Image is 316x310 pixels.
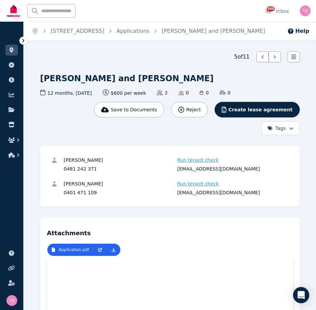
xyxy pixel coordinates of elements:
span: 0 [220,89,230,96]
button: Tags [262,121,300,135]
span: 0 [179,89,189,96]
div: [PERSON_NAME] [64,157,175,163]
a: Applications [117,28,150,34]
span: $600 per week [103,89,146,96]
button: Save to Documents [94,102,164,117]
img: RentBetter [5,2,22,19]
h1: [PERSON_NAME] and [PERSON_NAME] [40,73,214,84]
span: Tags [267,125,286,132]
span: Run tenant check [177,157,219,163]
span: Reject [186,106,201,113]
h4: Attachments [47,224,293,238]
span: 540 [267,6,275,11]
a: [STREET_ADDRESS] [51,28,104,34]
button: Create lease agreement [215,102,299,117]
span: 12 months , [DATE] [40,89,92,96]
a: Open in new Tab [93,244,107,256]
p: Application.pdf [59,247,89,252]
div: [EMAIL_ADDRESS][DOMAIN_NAME] [177,165,289,172]
span: Create lease agreement [228,106,293,113]
nav: Breadcrumb [24,22,273,41]
div: 0401 471 109 [64,189,175,196]
span: Save to Documents [111,106,157,113]
div: Open Intercom Messenger [293,287,309,303]
a: Application.pdf [47,244,93,256]
img: Tracy Barrett [6,295,17,306]
button: Reject [171,102,208,117]
span: 5 of 11 [234,53,250,61]
button: Help [287,27,309,35]
div: Inbox [265,8,289,15]
div: [EMAIL_ADDRESS][DOMAIN_NAME] [177,189,289,196]
a: [PERSON_NAME] and [PERSON_NAME] [162,28,265,34]
span: 2 [157,89,168,96]
a: Download Attachment [107,244,120,256]
span: 0 [199,89,209,96]
div: 0481 242 371 [64,165,175,172]
img: Tracy Barrett [300,5,311,16]
span: Run tenant check [177,180,219,187]
div: [PERSON_NAME] [64,180,175,187]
